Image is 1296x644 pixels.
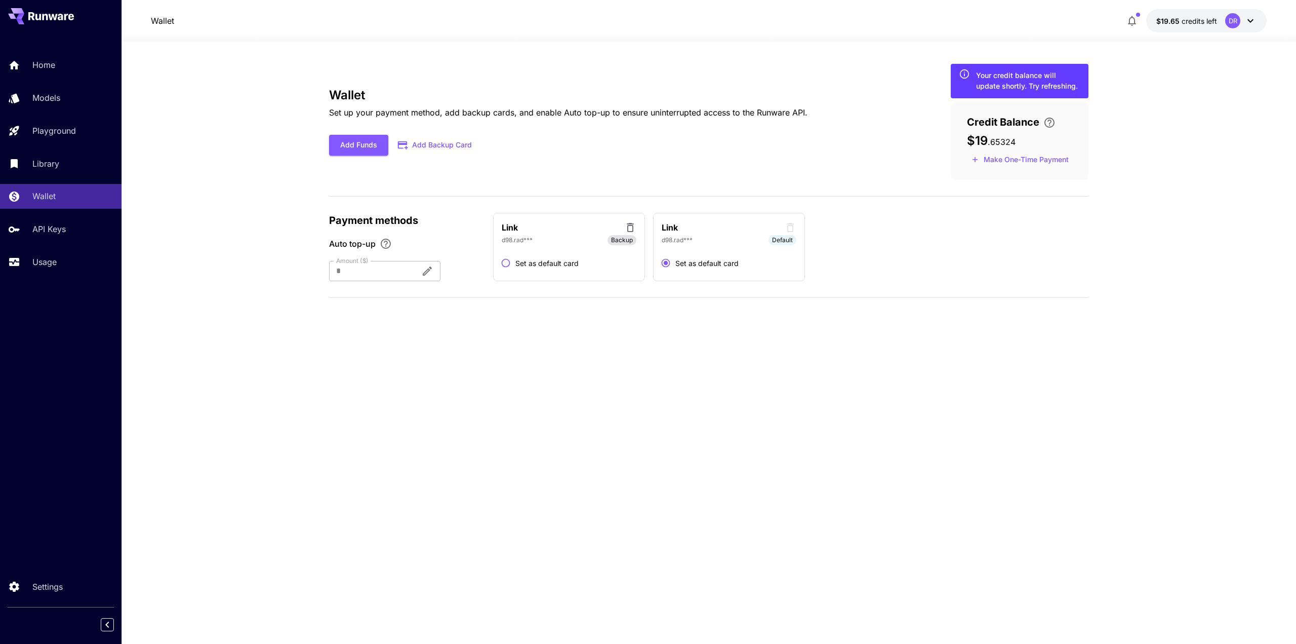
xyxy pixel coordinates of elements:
[329,135,388,156] button: Add Funds
[1146,9,1267,32] button: $19.65324DR
[151,15,174,27] a: Wallet
[976,70,1080,91] div: Your credit balance will update shortly. Try refreshing.
[967,152,1073,168] button: Make a one-time, non-recurring payment
[329,213,481,228] p: Payment methods
[32,158,59,170] p: Library
[768,236,796,245] span: Default
[101,618,114,631] button: Collapse sidebar
[329,238,376,250] span: Auto top-up
[1156,17,1182,25] span: $19.65
[329,106,807,119] p: Set up your payment method, add backup cards, and enable Auto top-up to ensure uninterrupted acce...
[662,221,678,234] p: Link
[1225,13,1240,28] div: DR
[502,221,518,234] p: Link
[967,115,1039,130] span: Credit Balance
[32,92,60,104] p: Models
[32,223,66,235] p: API Keys
[611,236,633,245] span: Backup
[108,616,121,634] div: Collapse sidebar
[32,581,63,593] p: Settings
[1182,17,1217,25] span: credits left
[32,59,55,71] p: Home
[515,258,579,269] span: Set as default card
[675,258,739,269] span: Set as default card
[967,133,988,148] span: $19
[32,125,76,137] p: Playground
[1039,117,1060,129] button: Enter your card details and choose an Auto top-up amount to avoid service interruptions. We'll au...
[388,135,482,155] button: Add Backup Card
[988,137,1016,147] span: . 65324
[376,238,396,250] button: Enable Auto top-up to ensure uninterrupted service. We'll automatically bill the chosen amount wh...
[32,190,56,202] p: Wallet
[329,88,807,102] h3: Wallet
[151,15,174,27] nav: breadcrumb
[336,256,369,265] label: Amount ($)
[32,256,57,268] p: Usage
[1156,16,1217,26] div: $19.65324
